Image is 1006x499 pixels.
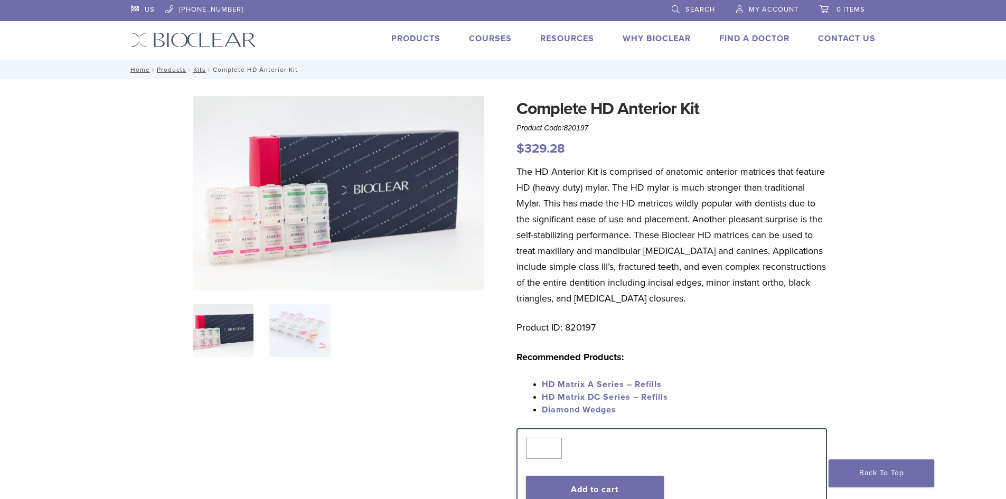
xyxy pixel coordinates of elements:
[516,164,827,306] p: The HD Anterior Kit is comprised of anatomic anterior matrices that feature HD (heavy duty) mylar...
[131,32,256,48] img: Bioclear
[516,319,827,335] p: Product ID: 820197
[150,67,157,72] span: /
[469,33,512,44] a: Courses
[516,141,524,156] span: $
[829,459,934,487] a: Back To Top
[516,124,588,132] span: Product Code:
[719,33,789,44] a: Find A Doctor
[206,67,213,72] span: /
[542,379,662,390] a: HD Matrix A Series – Refills
[123,60,883,79] nav: Complete HD Anterior Kit
[516,141,565,156] bdi: 329.28
[542,404,616,415] a: Diamond Wedges
[516,96,827,121] h1: Complete HD Anterior Kit
[127,66,150,73] a: Home
[623,33,691,44] a: Why Bioclear
[269,304,330,357] img: Complete HD Anterior Kit - Image 2
[564,124,589,132] span: 820197
[685,5,715,14] span: Search
[818,33,876,44] a: Contact Us
[193,304,253,357] img: IMG_8088-1-324x324.jpg
[157,66,186,73] a: Products
[749,5,798,14] span: My Account
[391,33,440,44] a: Products
[516,351,624,363] strong: Recommended Products:
[540,33,594,44] a: Resources
[836,5,865,14] span: 0 items
[186,67,193,72] span: /
[193,96,484,290] img: IMG_8088 (1)
[542,392,668,402] a: HD Matrix DC Series – Refills
[193,66,206,73] a: Kits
